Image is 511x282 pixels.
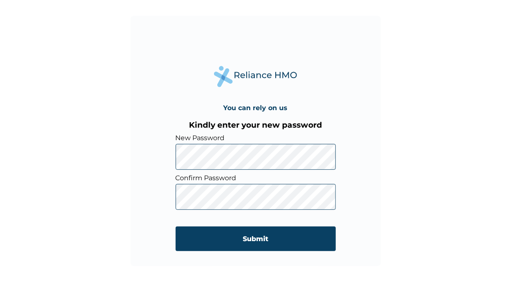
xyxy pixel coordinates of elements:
label: Confirm Password [176,174,336,182]
input: Submit [176,227,336,251]
img: Reliance Health's Logo [214,66,297,87]
label: New Password [176,134,336,142]
h3: Kindly enter your new password [176,120,336,130]
h4: You can rely on us [224,104,288,112]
